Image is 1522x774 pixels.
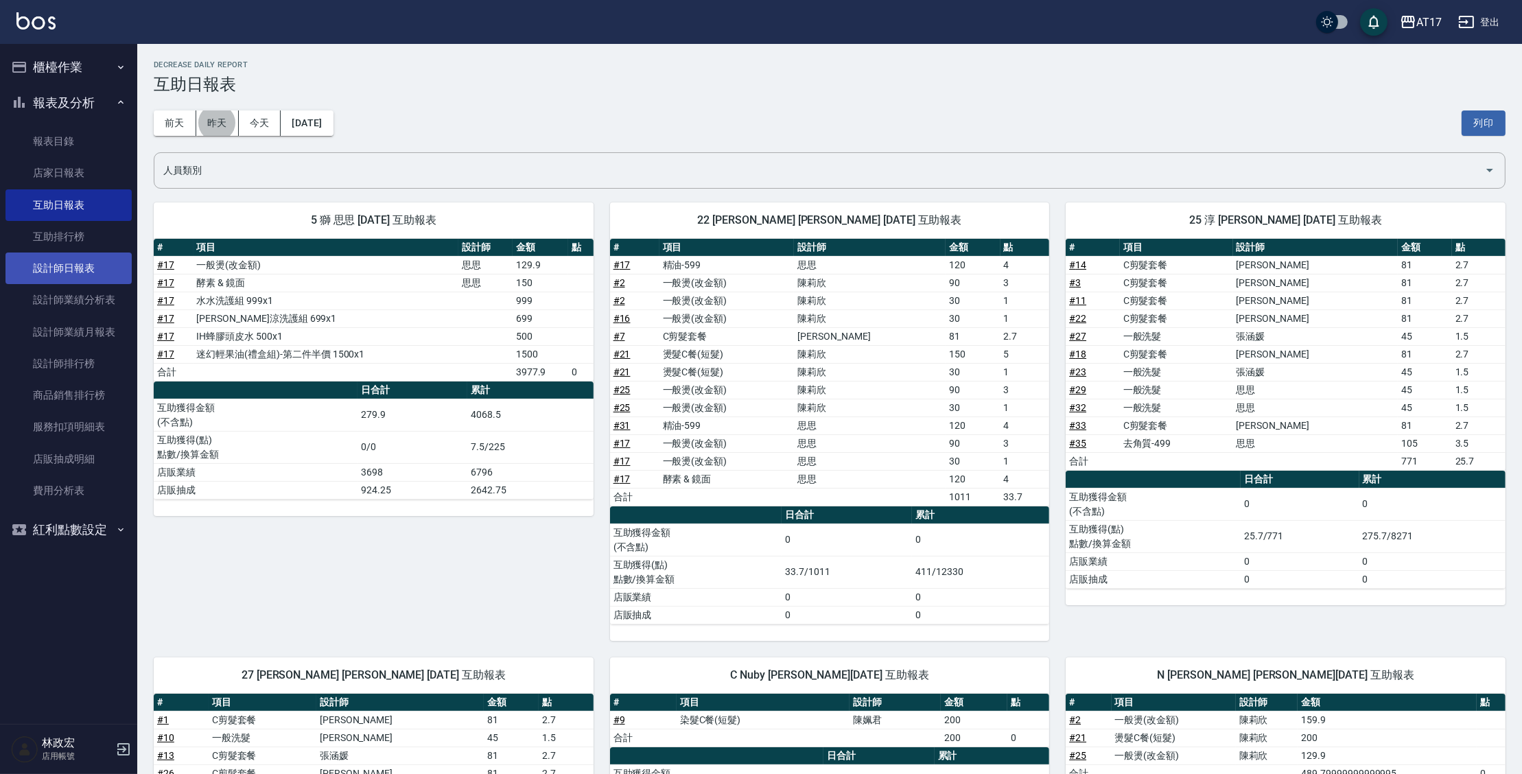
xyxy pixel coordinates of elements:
[5,348,132,379] a: 設計師排行榜
[1359,488,1506,520] td: 0
[1398,327,1451,345] td: 45
[1398,309,1451,327] td: 81
[316,729,484,747] td: [PERSON_NAME]
[5,443,132,475] a: 店販抽成明細
[316,747,484,764] td: 張涵媛
[1452,417,1506,434] td: 2.7
[794,274,946,292] td: 陳莉欣
[794,470,946,488] td: 思思
[154,363,194,381] td: 合計
[1452,292,1506,309] td: 2.7
[513,345,568,363] td: 1500
[782,506,912,524] th: 日合計
[782,588,912,606] td: 0
[659,274,795,292] td: 一般燙(改金額)
[513,292,568,309] td: 999
[1000,452,1050,470] td: 1
[5,221,132,253] a: 互助排行榜
[613,714,625,725] a: #9
[1233,417,1398,434] td: [PERSON_NAME]
[157,331,174,342] a: #17
[170,668,577,682] span: 27 [PERSON_NAME] [PERSON_NAME] [DATE] 互助報表
[458,256,513,274] td: 思思
[1241,570,1359,588] td: 0
[1000,274,1050,292] td: 3
[1233,345,1398,363] td: [PERSON_NAME]
[1000,327,1050,345] td: 2.7
[1233,434,1398,452] td: 思思
[1452,239,1506,257] th: 點
[946,434,1000,452] td: 90
[157,714,169,725] a: #1
[316,711,484,729] td: [PERSON_NAME]
[1066,552,1241,570] td: 店販業績
[1069,313,1086,324] a: #22
[467,463,594,481] td: 6796
[1398,274,1451,292] td: 81
[1359,471,1506,489] th: 累計
[239,110,281,136] button: 今天
[513,327,568,345] td: 500
[610,556,782,588] td: 互助獲得(點) 點數/換算金額
[1120,274,1233,292] td: C剪髮套餐
[5,253,132,284] a: 設計師日報表
[1112,694,1236,712] th: 項目
[157,732,174,743] a: #10
[1359,552,1506,570] td: 0
[1233,363,1398,381] td: 張涵媛
[659,363,795,381] td: 燙髮C餐(短髮)
[782,606,912,624] td: 0
[1112,711,1236,729] td: 一般燙(改金額)
[659,256,795,274] td: 精油-599
[1069,384,1086,395] a: #29
[659,327,795,345] td: C剪髮套餐
[794,256,946,274] td: 思思
[154,431,358,463] td: 互助獲得(點) 點數/換算金額
[1112,729,1236,747] td: 燙髮C餐(短髮)
[659,470,795,488] td: 酵素 & 鏡面
[1120,256,1233,274] td: C剪髮套餐
[1233,327,1398,345] td: 張涵媛
[1398,399,1451,417] td: 45
[1069,366,1086,377] a: #23
[1233,292,1398,309] td: [PERSON_NAME]
[1236,694,1298,712] th: 設計師
[1069,331,1086,342] a: #27
[613,473,631,484] a: #17
[1000,256,1050,274] td: 4
[1233,256,1398,274] td: [PERSON_NAME]
[513,256,568,274] td: 129.9
[1069,259,1086,270] a: #14
[154,694,209,712] th: #
[1398,345,1451,363] td: 81
[610,729,677,747] td: 合計
[1398,256,1451,274] td: 81
[1452,256,1506,274] td: 2.7
[946,488,1000,506] td: 1011
[5,85,132,121] button: 報表及分析
[946,345,1000,363] td: 150
[1069,420,1086,431] a: #33
[1359,520,1506,552] td: 275.7/8271
[1398,434,1451,452] td: 105
[358,481,467,499] td: 924.25
[1233,381,1398,399] td: 思思
[794,327,946,345] td: [PERSON_NAME]
[1241,488,1359,520] td: 0
[154,239,194,257] th: #
[1120,345,1233,363] td: C剪髮套餐
[1066,239,1119,257] th: #
[1007,729,1049,747] td: 0
[1066,452,1119,470] td: 合計
[1120,381,1233,399] td: 一般洗髮
[1000,488,1050,506] td: 33.7
[677,694,850,712] th: 項目
[794,309,946,327] td: 陳莉欣
[613,366,631,377] a: #21
[794,345,946,363] td: 陳莉欣
[194,292,459,309] td: 水水洗護組 999x1
[613,259,631,270] a: #17
[194,309,459,327] td: [PERSON_NAME]涼洗護組 699x1
[42,736,112,750] h5: 林政宏
[5,49,132,85] button: 櫃檯作業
